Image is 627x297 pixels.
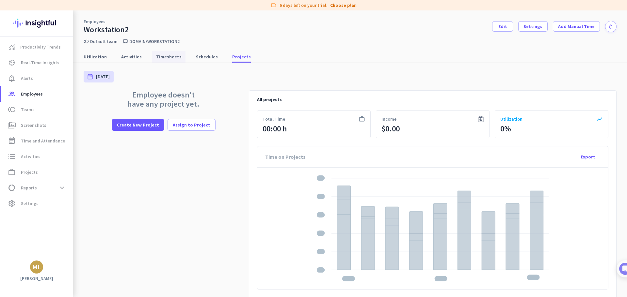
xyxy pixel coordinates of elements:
div: 00:00 h [263,124,287,134]
button: notifications [605,21,617,32]
button: Edit [492,21,513,32]
a: work_outlineProjects [1,164,73,180]
button: Export [576,151,600,163]
span: Activities [21,153,40,160]
span: Alerts [21,74,33,82]
span: Real-Time Insights [21,59,59,67]
a: av_timerReal-Time Insights [1,55,73,70]
button: expand_more [56,182,68,194]
i: group [8,90,16,98]
img: Insightful logo [13,10,60,36]
span: Reports [21,184,37,192]
a: event_noteTime and Attendance [1,133,73,149]
span: Time and Attendance [21,137,65,145]
span: [DATE] [96,73,110,80]
i: label [270,2,277,8]
i: storage [8,153,16,160]
a: perm_mediaScreenshots [1,117,73,133]
div: 0% [500,124,511,134]
a: data_usageReportsexpand_more [1,180,73,196]
i: date_range [87,73,93,80]
span: Schedules [196,53,218,60]
i: work_outline [8,168,16,176]
button: Assign to Project [168,119,216,131]
span: Timesheets [156,53,182,60]
a: tollTeams [1,102,73,117]
i: data_usage [8,184,16,192]
a: Default team [90,38,118,44]
span: Income [381,116,396,122]
span: Employees [21,90,43,98]
span: Activities [121,53,142,60]
span: Add Manual Time [558,23,595,30]
img: placeholder-stacked-chart.svg [263,175,603,281]
i: toll [84,39,89,44]
a: groupEmployees [1,86,73,102]
i: show_chart [596,116,603,122]
span: Utilization [84,53,107,60]
img: widget-img [477,116,484,122]
span: Total Time [263,116,285,122]
a: menu-itemProductivity Trends [1,39,73,55]
span: Edit [498,23,507,30]
p: domain/workstation2 [129,38,180,44]
span: Assign to Project [173,122,210,128]
span: Utilization [500,116,522,122]
div: $0.00 [381,124,400,134]
i: notification_important [8,74,16,82]
span: Productivity Trends [20,43,61,51]
a: settingsSettings [1,196,73,211]
i: laptop_mac [123,39,128,44]
h2: Employee doesn't have any project yet. [124,90,203,109]
span: Create New Project [117,122,159,128]
i: settings [8,200,16,207]
a: Employees [84,18,105,25]
div: ML [32,264,41,270]
i: notifications [608,24,614,29]
i: work_outline [359,116,365,122]
i: av_timer [8,59,16,67]
a: storageActivities [1,149,73,164]
i: perm_media [8,121,16,129]
span: Projects [232,53,251,60]
a: Choose plan [330,2,357,8]
button: Create New Project [112,119,164,131]
button: Add Manual Time [553,21,600,32]
span: Export [581,154,595,160]
span: Teams [21,106,35,113]
button: Settings [518,21,548,32]
span: Settings [21,200,39,207]
a: notification_importantAlerts [1,70,73,86]
span: Screenshots [21,121,46,129]
span: Settings [523,23,542,30]
i: event_note [8,137,16,145]
i: toll [8,106,16,113]
span: Projects [21,168,38,176]
div: Workstation2 [84,25,129,35]
span: All projects [257,97,282,102]
div: Time on Projects [265,146,306,167]
img: menu-item [9,44,15,50]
